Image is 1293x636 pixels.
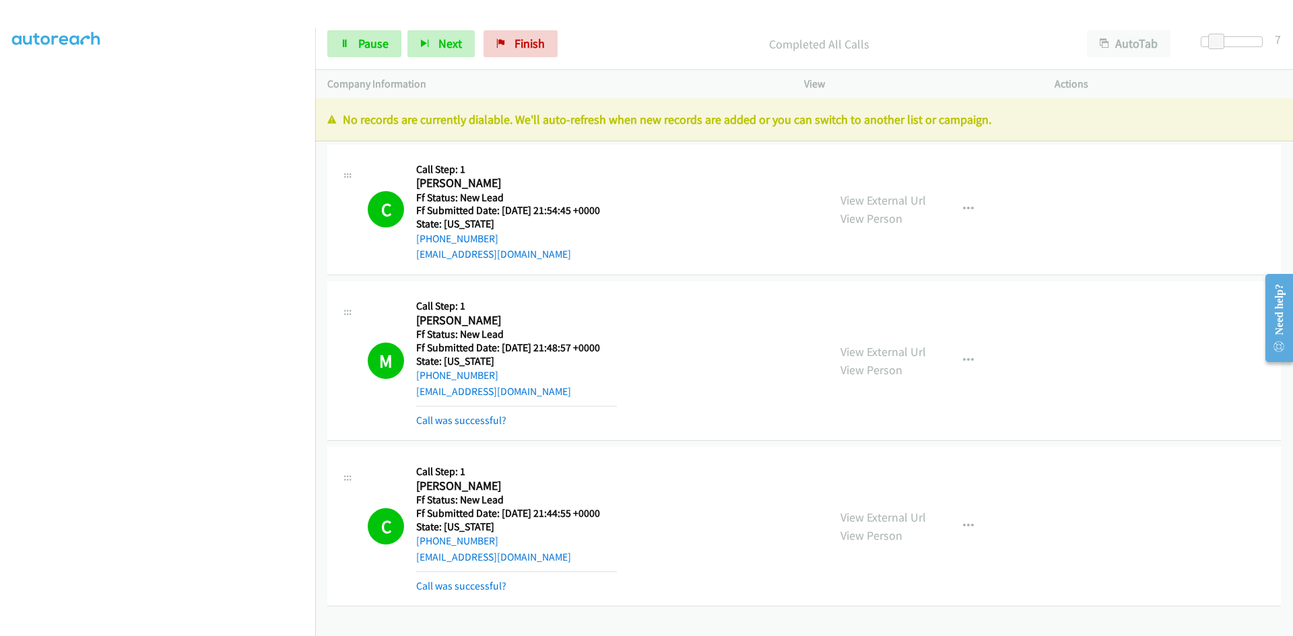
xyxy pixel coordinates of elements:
[327,30,401,57] a: Pause
[804,76,1030,92] p: View
[840,528,902,543] a: View Person
[416,414,506,427] a: Call was successful?
[416,369,498,382] a: [PHONE_NUMBER]
[1087,30,1170,57] button: AutoTab
[840,509,926,525] a: View External Url
[358,36,389,51] span: Pause
[416,385,571,398] a: [EMAIL_ADDRESS][DOMAIN_NAME]
[327,76,780,92] p: Company Information
[416,217,617,231] h5: State: [US_STATE]
[416,313,617,328] h2: [PERSON_NAME]
[416,520,617,534] h5: State: [US_STATE]
[368,191,404,227] h1: C
[327,110,1281,129] p: No records are currently dialable. We'll auto-refresh when new records are added or you can switc...
[416,204,617,217] h5: Ff Submitted Date: [DATE] 21:54:45 +0000
[416,493,617,507] h5: Ff Status: New Lead
[515,36,545,51] span: Finish
[416,232,498,245] a: [PHONE_NUMBER]
[840,211,902,226] a: View Person
[416,534,498,547] a: [PHONE_NUMBER]
[1275,30,1281,48] div: 7
[438,36,462,51] span: Next
[416,248,571,260] a: [EMAIL_ADDRESS][DOMAIN_NAME]
[416,191,617,205] h5: Ff Status: New Lead
[1055,76,1281,92] p: Actions
[407,30,475,57] button: Next
[416,355,617,368] h5: State: [US_STATE]
[416,507,617,520] h5: Ff Submitted Date: [DATE] 21:44:55 +0000
[576,35,1063,53] p: Completed All Calls
[416,299,617,313] h5: Call Step: 1
[840,344,926,359] a: View External Url
[840,192,926,208] a: View External Url
[416,328,617,341] h5: Ff Status: New Lead
[416,465,617,479] h5: Call Step: 1
[416,163,617,176] h5: Call Step: 1
[416,551,571,563] a: [EMAIL_ADDRESS][DOMAIN_NAME]
[416,579,506,592] a: Call was successful?
[416,341,617,355] h5: Ff Submitted Date: [DATE] 21:48:57 +0000
[416,176,617,191] h2: [PERSON_NAME]
[1254,264,1293,372] iframe: Resource Center
[840,362,902,378] a: View Person
[368,508,404,544] h1: C
[416,479,617,494] h2: [PERSON_NAME]
[484,30,558,57] a: Finish
[368,343,404,379] h1: M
